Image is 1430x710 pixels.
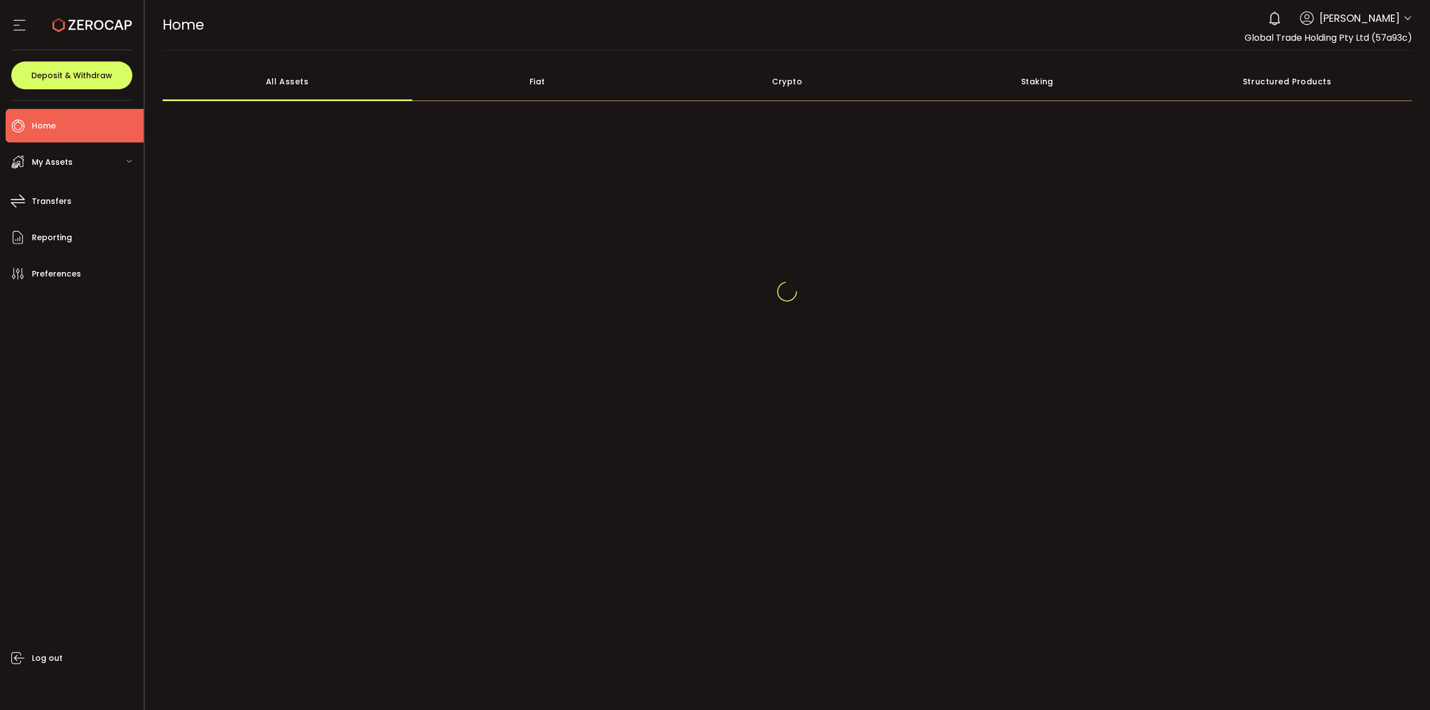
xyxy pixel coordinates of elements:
[662,62,913,101] div: Crypto
[32,266,81,282] span: Preferences
[11,61,132,89] button: Deposit & Withdraw
[32,650,63,666] span: Log out
[32,154,73,170] span: My Assets
[412,62,662,101] div: Fiat
[1245,31,1412,44] span: Global Trade Holding Pty Ltd (57a93c)
[31,72,112,79] span: Deposit & Withdraw
[912,62,1162,101] div: Staking
[163,15,204,35] span: Home
[1162,62,1413,101] div: Structured Products
[32,118,56,134] span: Home
[163,62,413,101] div: All Assets
[32,193,71,209] span: Transfers
[1319,11,1400,26] span: [PERSON_NAME]
[32,230,72,246] span: Reporting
